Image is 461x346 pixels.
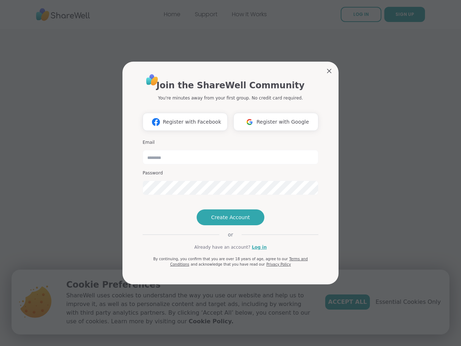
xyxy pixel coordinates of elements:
[194,244,250,250] span: Already have an account?
[156,79,304,92] h1: Join the ShareWell Community
[252,244,267,250] a: Log in
[153,257,288,261] span: By continuing, you confirm that you are over 18 years of age, agree to our
[243,115,256,129] img: ShareWell Logomark
[149,115,163,129] img: ShareWell Logomark
[219,231,242,238] span: or
[143,170,318,176] h3: Password
[158,95,303,101] p: You're minutes away from your first group. No credit card required.
[211,214,250,221] span: Create Account
[163,118,221,126] span: Register with Facebook
[170,257,308,266] a: Terms and Conditions
[143,139,318,146] h3: Email
[197,209,264,225] button: Create Account
[144,72,160,88] img: ShareWell Logo
[266,262,291,266] a: Privacy Policy
[256,118,309,126] span: Register with Google
[191,262,265,266] span: and acknowledge that you have read our
[143,113,228,131] button: Register with Facebook
[233,113,318,131] button: Register with Google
